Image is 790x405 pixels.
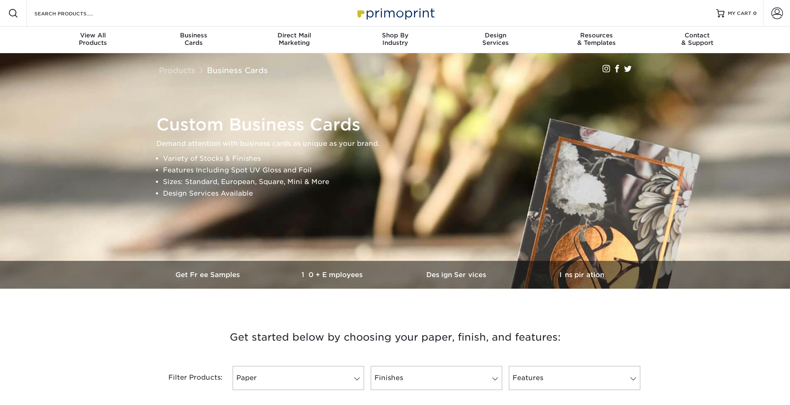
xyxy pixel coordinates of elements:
[445,32,546,47] div: Services
[143,32,244,47] div: Cards
[163,188,642,199] li: Design Services Available
[647,32,748,39] span: Contact
[445,27,546,53] a: DesignServices
[647,32,748,47] div: & Support
[163,176,642,188] li: Sizes: Standard, European, Square, Mini & More
[271,261,395,289] a: 10+ Employees
[445,32,546,39] span: Design
[371,366,502,390] a: Finishes
[146,261,271,289] a: Get Free Samples
[43,27,143,53] a: View AllProducts
[345,27,445,53] a: Shop ByIndustry
[244,32,345,39] span: Direct Mail
[163,153,642,164] li: Variety of Stocks & Finishes
[163,164,642,176] li: Features Including Spot UV Gloss and Foil
[244,27,345,53] a: Direct MailMarketing
[271,271,395,279] h3: 10+ Employees
[509,366,640,390] a: Features
[146,366,229,390] div: Filter Products:
[34,8,114,18] input: SEARCH PRODUCTS.....
[354,4,437,22] img: Primoprint
[159,66,195,75] a: Products
[153,319,638,356] h3: Get started below by choosing your paper, finish, and features:
[345,32,445,47] div: Industry
[546,27,647,53] a: Resources& Templates
[395,271,520,279] h3: Design Services
[546,32,647,39] span: Resources
[546,32,647,47] div: & Templates
[345,32,445,39] span: Shop By
[156,115,642,135] h1: Custom Business Cards
[753,10,757,16] span: 0
[233,366,364,390] a: Paper
[143,32,244,39] span: Business
[520,261,644,289] a: Inspiration
[146,271,271,279] h3: Get Free Samples
[207,66,268,75] a: Business Cards
[244,32,345,47] div: Marketing
[647,27,748,53] a: Contact& Support
[43,32,143,39] span: View All
[43,32,143,47] div: Products
[395,261,520,289] a: Design Services
[520,271,644,279] h3: Inspiration
[156,138,642,150] p: Demand attention with business cards as unique as your brand.
[728,10,751,17] span: MY CART
[143,27,244,53] a: BusinessCards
